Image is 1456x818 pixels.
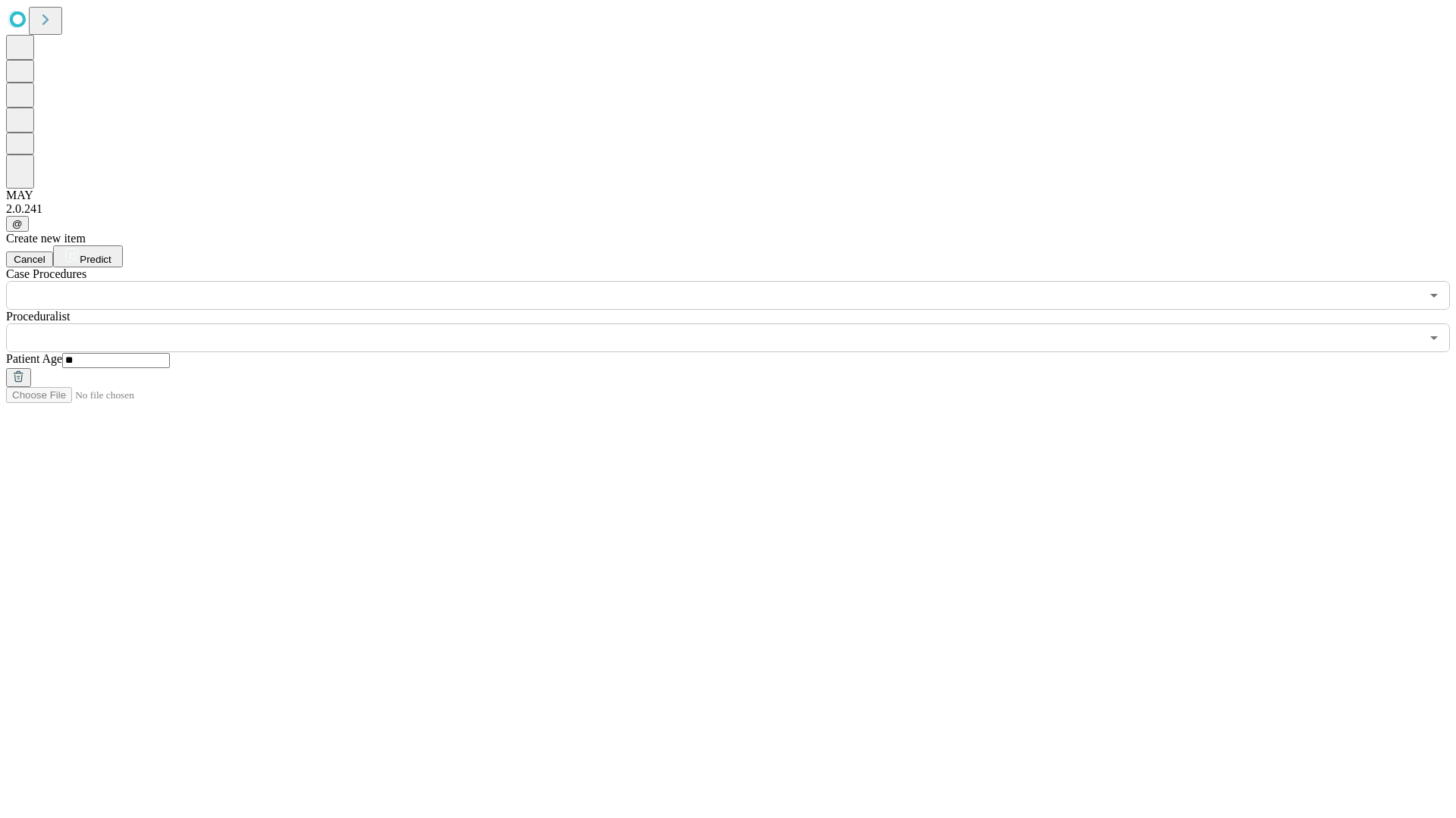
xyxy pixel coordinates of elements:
button: Predict [53,245,123,267]
button: Open [1423,285,1445,306]
div: 2.0.241 [6,202,1450,216]
span: Patient Age [6,352,62,365]
span: Cancel [14,254,45,265]
span: Create new item [6,232,86,245]
button: Cancel [6,251,53,267]
button: Open [1423,327,1445,348]
div: MAY [6,189,1450,202]
span: Scheduled Procedure [6,267,86,280]
span: Proceduralist [6,310,70,323]
button: @ [6,216,29,232]
span: Predict [80,254,111,265]
span: @ [12,218,23,229]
